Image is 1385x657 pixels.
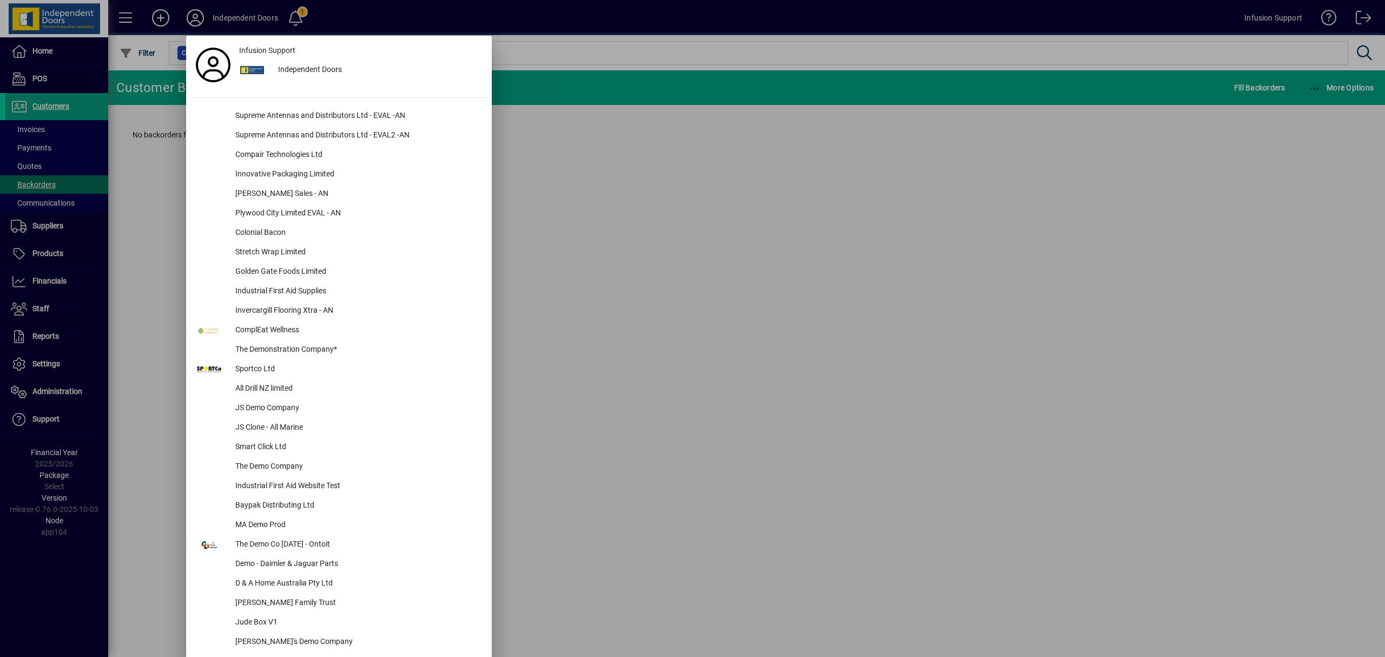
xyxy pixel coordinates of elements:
[192,301,486,321] button: Invercargill Flooring Xtra - AN
[227,301,486,321] div: Invercargill Flooring Xtra - AN
[227,146,486,165] div: Compair Technologies Ltd
[192,204,486,224] button: Plywood City Limited EVAL - AN
[192,321,486,340] button: ComplEat Wellness
[227,224,486,243] div: Colonial Bacon
[192,360,486,379] button: Sportco Ltd
[192,340,486,360] button: The Demonstration Company*
[227,418,486,438] div: JS Clone - All Marine
[227,633,486,652] div: [PERSON_NAME]'s Demo Company
[227,613,486,633] div: Jude Box V1
[227,126,486,146] div: Supreme Antennas and Distributors Ltd - EVAL2 -AN
[192,535,486,555] button: The Demo Co [DATE] - Ontoit
[227,360,486,379] div: Sportco Ltd
[227,282,486,301] div: Industrial First Aid Supplies
[269,61,486,80] div: Independent Doors
[227,438,486,457] div: Smart Click Ltd
[192,55,235,75] a: Profile
[192,379,486,399] button: All Drill NZ limited
[192,438,486,457] button: Smart Click Ltd
[239,45,295,56] span: Infusion Support
[192,418,486,438] button: JS Clone - All Marine
[227,535,486,555] div: The Demo Co [DATE] - Ontoit
[227,107,486,126] div: Supreme Antennas and Distributors Ltd - EVAL -AN
[227,457,486,477] div: The Demo Company
[192,282,486,301] button: Industrial First Aid Supplies
[227,340,486,360] div: The Demonstration Company*
[192,457,486,477] button: The Demo Company
[192,496,486,516] button: Baypak Distributing Ltd
[227,321,486,340] div: ComplEat Wellness
[227,477,486,496] div: Industrial First Aid Website Test
[192,477,486,496] button: Industrial First Aid Website Test
[227,165,486,185] div: Innovative Packaging Limited
[235,41,486,61] a: Infusion Support
[192,516,486,535] button: MA Demo Prod
[227,185,486,204] div: [PERSON_NAME] Sales - AN
[227,262,486,282] div: Golden Gate Foods Limited
[192,555,486,574] button: Demo - Daimler & Jaguar Parts
[192,126,486,146] button: Supreme Antennas and Distributors Ltd - EVAL2 -AN
[192,399,486,418] button: JS Demo Company
[192,574,486,594] button: D & A Home Australia Pty Ltd
[192,613,486,633] button: Jude Box V1
[192,224,486,243] button: Colonial Bacon
[192,262,486,282] button: Golden Gate Foods Limited
[192,633,486,652] button: [PERSON_NAME]'s Demo Company
[192,165,486,185] button: Innovative Packaging Limited
[192,107,486,126] button: Supreme Antennas and Distributors Ltd - EVAL -AN
[227,516,486,535] div: MA Demo Prod
[227,496,486,516] div: Baypak Distributing Ltd
[235,61,486,80] button: Independent Doors
[192,146,486,165] button: Compair Technologies Ltd
[192,594,486,613] button: [PERSON_NAME] Family Trust
[227,399,486,418] div: JS Demo Company
[227,204,486,224] div: Plywood City Limited EVAL - AN
[227,243,486,262] div: Stretch Wrap Limited
[192,243,486,262] button: Stretch Wrap Limited
[227,555,486,574] div: Demo - Daimler & Jaguar Parts
[227,594,486,613] div: [PERSON_NAME] Family Trust
[192,185,486,204] button: [PERSON_NAME] Sales - AN
[227,379,486,399] div: All Drill NZ limited
[227,574,486,594] div: D & A Home Australia Pty Ltd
